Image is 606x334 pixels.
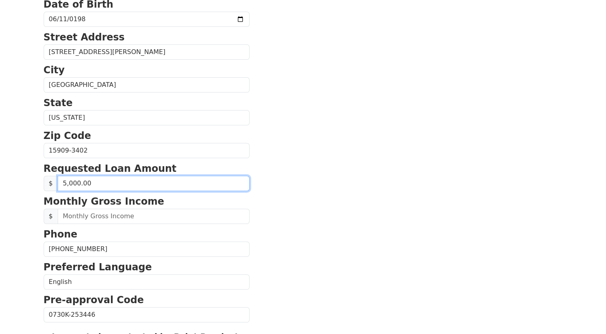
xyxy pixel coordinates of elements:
input: City [44,77,250,93]
input: Street Address [44,44,250,60]
strong: State [44,97,73,109]
input: Pre-approval Code [44,307,250,322]
input: 0.00 [58,176,250,191]
span: $ [44,209,58,224]
strong: Pre-approval Code [44,294,144,306]
strong: Phone [44,229,78,240]
input: Monthly Gross Income [58,209,250,224]
strong: City [44,64,65,76]
input: Zip Code [44,143,250,158]
strong: Street Address [44,32,125,43]
strong: Requested Loan Amount [44,163,177,174]
strong: Preferred Language [44,262,152,273]
p: Monthly Gross Income [44,194,250,209]
input: Phone [44,241,250,257]
span: $ [44,176,58,191]
strong: Zip Code [44,130,91,141]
